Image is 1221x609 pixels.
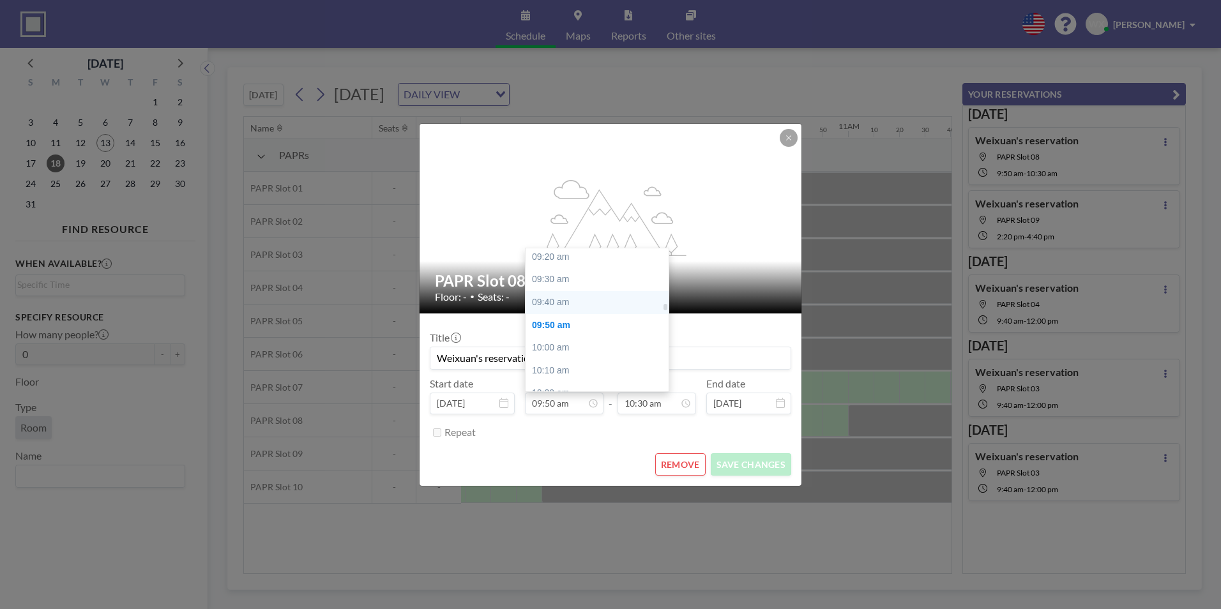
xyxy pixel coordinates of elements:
h2: PAPR Slot 08 [435,271,787,290]
div: 09:50 am [526,314,675,337]
span: - [609,382,612,410]
g: flex-grow: 1.2; [536,179,686,255]
input: (No title) [430,347,791,369]
label: Repeat [444,426,476,439]
div: 10:20 am [526,382,675,405]
label: Title [430,331,460,344]
label: End date [706,377,745,390]
div: 10:00 am [526,336,675,359]
div: 09:20 am [526,246,675,269]
div: 09:30 am [526,268,675,291]
div: 10:10 am [526,359,675,382]
button: REMOVE [655,453,706,476]
div: 09:40 am [526,291,675,314]
label: Start date [430,377,473,390]
span: Floor: - [435,290,467,303]
button: SAVE CHANGES [711,453,791,476]
span: • [470,292,474,301]
span: Seats: - [478,290,510,303]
